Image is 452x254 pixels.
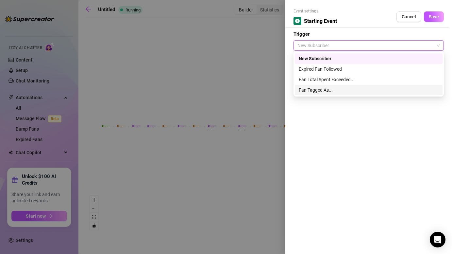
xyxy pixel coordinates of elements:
[429,14,439,19] span: Save
[295,64,443,74] div: Expired Fan Followed
[304,17,337,25] span: Starting Event
[402,14,416,19] span: Cancel
[299,55,439,62] div: New Subscriber
[295,19,300,23] span: play-circle
[299,76,439,83] div: Fan Total Spent Exceeded...
[295,74,443,85] div: Fan Total Spent Exceeded...
[295,53,443,64] div: New Subscriber
[295,85,443,95] div: Fan Tagged As...
[299,65,439,73] div: Expired Fan Followed
[299,86,439,94] div: Fan Tagged As...
[430,232,445,247] div: Open Intercom Messenger
[293,8,337,14] span: Event settings
[396,11,421,22] button: Cancel
[293,31,310,37] strong: Trigger
[297,41,440,50] span: New Subscriber
[424,11,444,22] button: Save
